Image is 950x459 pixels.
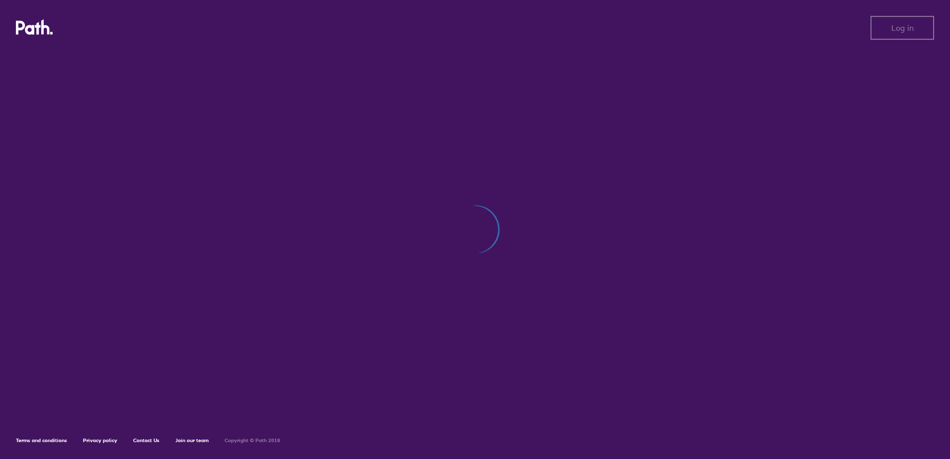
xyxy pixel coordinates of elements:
[225,438,280,444] h6: Copyright © Path 2018
[83,437,117,444] a: Privacy policy
[871,16,934,40] button: Log in
[175,437,209,444] a: Join our team
[891,23,914,32] span: Log in
[133,437,159,444] a: Contact Us
[16,437,67,444] a: Terms and conditions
